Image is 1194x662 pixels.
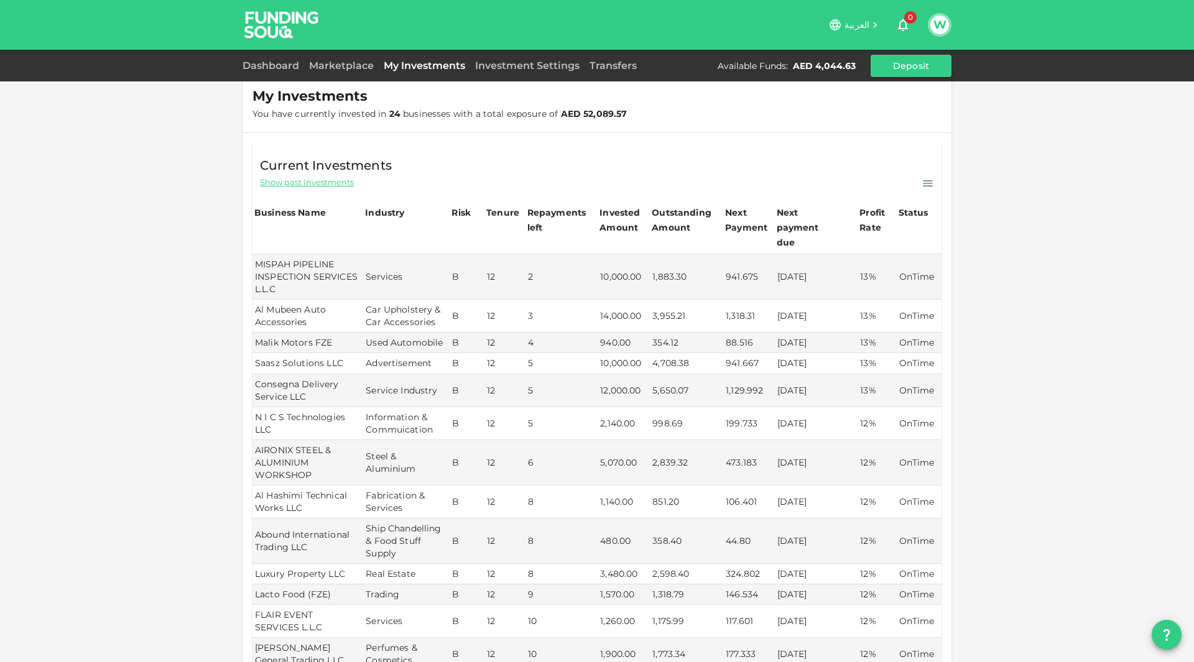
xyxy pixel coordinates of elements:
[525,605,598,638] td: 10
[858,605,896,638] td: 12%
[652,205,714,235] div: Outstanding Amount
[598,407,650,440] td: 2,140.00
[484,605,525,638] td: 12
[252,374,363,407] td: Consegna Delivery Service LLC
[379,60,470,71] a: My Investments
[775,300,858,333] td: [DATE]
[775,353,858,374] td: [DATE]
[561,108,627,119] strong: AED 52,089.57
[897,518,942,564] td: OnTime
[858,584,896,605] td: 12%
[897,564,942,584] td: OnTime
[897,440,942,485] td: OnTime
[363,584,450,605] td: Trading
[650,518,723,564] td: 358.40
[650,407,723,440] td: 998.69
[252,88,368,105] span: My Investments
[897,584,942,605] td: OnTime
[1152,620,1182,650] button: question
[599,205,648,235] div: Invested Amount
[484,564,525,584] td: 12
[858,254,896,300] td: 13%
[723,374,775,407] td: 1,129.992
[897,374,942,407] td: OnTime
[725,205,773,235] div: Next Payment
[723,333,775,353] td: 88.516
[365,205,404,220] div: Industry
[858,564,896,584] td: 12%
[650,440,723,485] td: 2,839.32
[723,584,775,605] td: 146.534
[650,564,723,584] td: 2,598.40
[252,333,363,353] td: Malik Motors FZE
[254,205,326,220] div: Business Name
[525,440,598,485] td: 6
[363,518,450,564] td: Ship Chandelling & Food Stuff Supply
[777,205,839,250] div: Next payment due
[598,254,650,300] td: 10,000.00
[363,353,450,374] td: Advertisement
[723,564,775,584] td: 324.802
[897,353,942,374] td: OnTime
[723,518,775,564] td: 44.80
[363,440,450,485] td: Steel & Aluminium
[484,407,525,440] td: 12
[858,374,896,407] td: 13%
[775,485,858,518] td: [DATE]
[252,254,363,300] td: MISPAH PIPELINE INSPECTION SERVICES L.L.C
[450,518,484,564] td: B
[723,407,775,440] td: 199.733
[723,605,775,638] td: 117.601
[650,605,723,638] td: 1,175.99
[650,300,723,333] td: 3,955.21
[450,254,484,300] td: B
[450,605,484,638] td: B
[598,374,650,407] td: 12,000.00
[450,333,484,353] td: B
[484,333,525,353] td: 12
[525,353,598,374] td: 5
[775,605,858,638] td: [DATE]
[525,374,598,407] td: 5
[598,584,650,605] td: 1,570.00
[527,205,590,235] div: Repayments left
[389,108,400,119] strong: 24
[718,60,788,72] div: Available Funds :
[598,353,650,374] td: 10,000.00
[775,374,858,407] td: [DATE]
[451,205,476,220] div: Risk
[252,353,363,374] td: Saasz Solutions LLC
[363,605,450,638] td: Services
[775,333,858,353] td: [DATE]
[775,584,858,605] td: [DATE]
[470,60,585,71] a: Investment Settings
[897,254,942,300] td: OnTime
[775,564,858,584] td: [DATE]
[598,518,650,564] td: 480.00
[650,584,723,605] td: 1,318.79
[252,440,363,485] td: AIRONIX STEEL & ALUMINIUM WORKSHOP
[598,300,650,333] td: 14,000.00
[858,485,896,518] td: 12%
[775,254,858,300] td: [DATE]
[243,60,304,71] a: Dashboard
[304,60,379,71] a: Marketplace
[484,518,525,564] td: 12
[891,12,915,37] button: 0
[525,300,598,333] td: 3
[899,205,930,220] div: Status
[858,353,896,374] td: 13%
[897,333,942,353] td: OnTime
[723,440,775,485] td: 473.183
[450,440,484,485] td: B
[450,485,484,518] td: B
[486,205,519,220] div: Tenure
[585,60,642,71] a: Transfers
[904,11,917,24] span: 0
[363,374,450,407] td: Service Industry
[723,353,775,374] td: 941.667
[363,254,450,300] td: Services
